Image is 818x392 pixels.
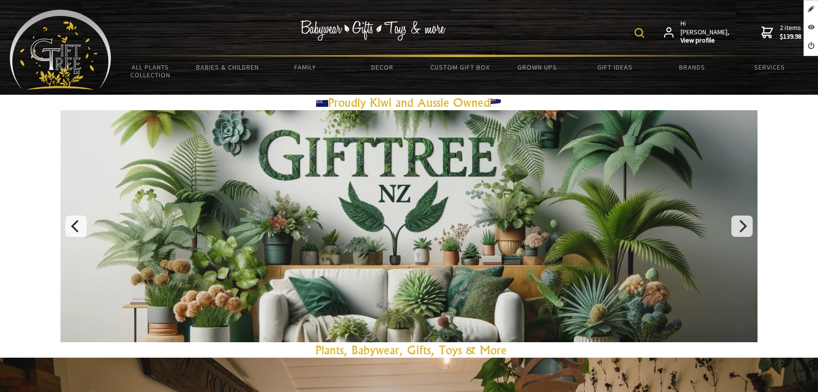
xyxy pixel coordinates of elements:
[111,57,189,85] a: All Plants Collection
[731,216,753,237] button: Next
[731,57,808,77] a: Services
[761,19,802,45] a: 2 items$139.98
[653,57,731,77] a: Brands
[635,28,644,38] img: product search
[316,343,501,357] a: Plants, Babywear, Gifts, Toys & Mor
[421,57,499,77] a: Custom Gift Box
[681,19,730,45] span: Hi [PERSON_NAME],
[344,57,421,77] a: Decor
[681,36,730,45] strong: View profile
[499,57,576,77] a: Grown Ups
[189,57,266,77] a: Babies & Children
[301,20,446,41] img: Babywear - Gifts - Toys & more
[780,32,802,41] strong: $139.98
[266,57,344,77] a: Family
[576,57,653,77] a: Gift Ideas
[664,19,730,45] a: Hi [PERSON_NAME],View profile
[10,10,111,90] img: Babyware - Gifts - Toys and more...
[780,23,802,41] span: 2 items
[316,95,502,110] a: Proudly Kiwi and Aussie Owned
[65,216,87,237] button: Previous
